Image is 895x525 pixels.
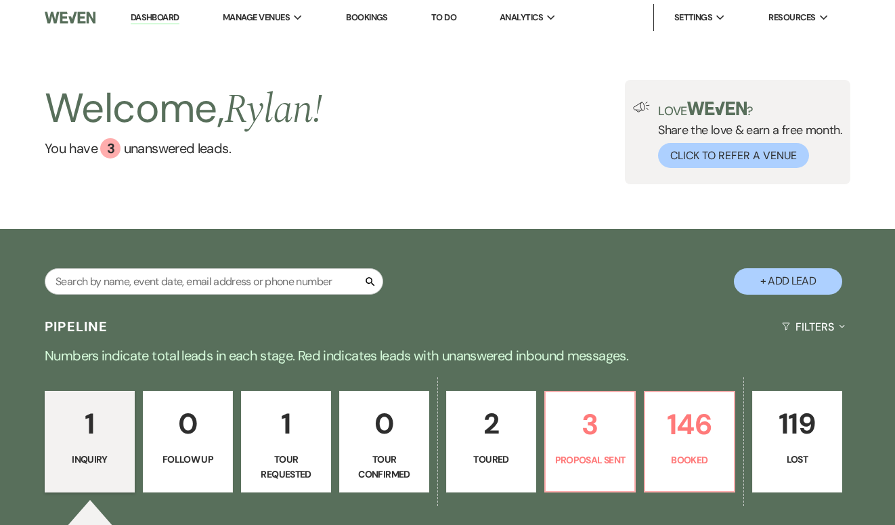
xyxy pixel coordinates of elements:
[131,12,179,24] a: Dashboard
[223,11,290,24] span: Manage Venues
[45,268,383,295] input: Search by name, event date, email address or phone number
[768,11,815,24] span: Resources
[544,391,636,492] a: 3Proposal Sent
[653,402,726,447] p: 146
[143,391,233,492] a: 0Follow Up
[250,452,322,482] p: Tour Requested
[455,401,527,446] p: 2
[752,391,842,492] a: 119Lost
[653,453,726,467] p: Booked
[45,80,322,138] h2: Welcome,
[152,401,224,446] p: 0
[45,317,108,336] h3: Pipeline
[100,138,121,159] div: 3
[650,102,842,168] div: Share the love & earn a free month.
[761,401,833,446] p: 119
[45,3,95,32] img: Weven Logo
[224,79,322,141] span: Rylan !
[53,401,126,446] p: 1
[446,391,536,492] a: 2Toured
[45,138,322,159] a: You have 3 unanswered leads.
[674,11,713,24] span: Settings
[346,12,388,23] a: Bookings
[339,391,429,492] a: 0Tour Confirmed
[53,452,126,467] p: Inquiry
[554,402,626,447] p: 3
[687,102,747,115] img: weven-logo-green.svg
[658,143,809,168] button: Click to Refer a Venue
[554,453,626,467] p: Proposal Sent
[348,401,420,446] p: 0
[644,391,735,492] a: 146Booked
[777,309,850,345] button: Filters
[734,268,842,295] button: + Add Lead
[250,401,322,446] p: 1
[761,452,833,467] p: Lost
[633,102,650,112] img: loud-speaker-illustration.svg
[455,452,527,467] p: Toured
[500,11,543,24] span: Analytics
[431,12,456,23] a: To Do
[658,102,842,117] p: Love ?
[348,452,420,482] p: Tour Confirmed
[152,452,224,467] p: Follow Up
[45,391,135,492] a: 1Inquiry
[241,391,331,492] a: 1Tour Requested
